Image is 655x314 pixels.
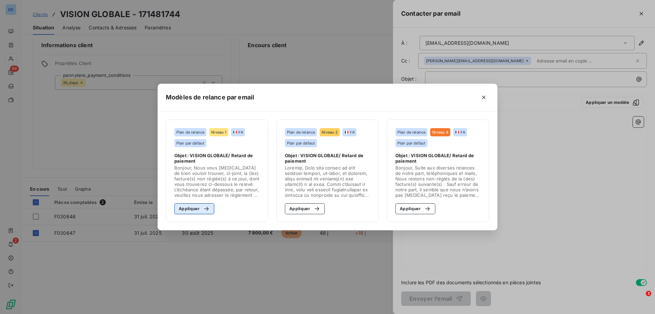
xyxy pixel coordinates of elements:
div: FR [233,130,243,135]
span: Plan par défaut [397,141,425,145]
iframe: Intercom live chat [632,291,648,307]
button: Appliquer [395,203,435,214]
span: Objet : VISION GLOBALE/ Retard de paiement [285,153,370,164]
span: Plan par défaut [287,141,315,145]
span: Bonjour, Suite aux diverses relances de notre part, téléphoniques et mails, Nous restons non-régl... [395,165,481,198]
span: Loremip, Dolo sita consec ad elit seddoei tempori, ut-labor, et dolorem, aliqu enimad mi veniamq(... [285,165,370,198]
span: Objet : VISION GLOBALE/ Retard de paiement [174,153,260,164]
div: FR [455,130,465,135]
h5: Modèles de relance par email [166,93,254,102]
div: FR [345,130,354,135]
button: Appliquer [174,203,214,214]
span: Niveau 1 [211,130,226,134]
span: Plan par défaut [176,141,204,145]
button: Appliquer [285,203,325,214]
span: Bonjour, Nous vous [MEDICAL_DATA] de bien vouloir trouver, ci-joint, la (les) facture(s) non régl... [174,165,260,198]
span: Plan de relance [397,130,425,134]
span: Niveau 2 [322,130,338,134]
span: Plan de relance [176,130,204,134]
span: Niveau 4 [432,130,448,134]
span: Plan de relance [287,130,315,134]
span: 1 [646,291,651,296]
span: Objet : VISION GLOBALE/ Retard de paiement [395,153,481,164]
